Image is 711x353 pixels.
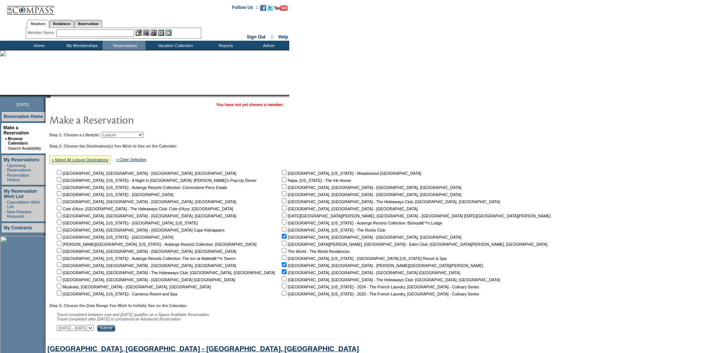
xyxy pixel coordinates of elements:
[97,325,115,332] input: Submit
[7,173,29,182] a: Reservation History
[60,41,103,50] td: My Memberships
[7,200,40,209] a: Cancellation Wish List
[4,189,37,199] a: My Reservation Wish List
[165,30,172,36] img: b_calculator.gif
[55,263,236,268] nobr: [GEOGRAPHIC_DATA], [GEOGRAPHIC_DATA] - [GEOGRAPHIC_DATA], [GEOGRAPHIC_DATA]
[143,30,149,36] img: View
[260,5,266,11] img: Become our fan on Facebook
[280,185,461,190] nobr: [GEOGRAPHIC_DATA], [GEOGRAPHIC_DATA] - [GEOGRAPHIC_DATA], [GEOGRAPHIC_DATA]
[216,102,284,107] span: You have not yet chosen a member.
[8,146,41,151] a: Search Availability
[280,249,350,254] nobr: The World - The World Residences
[5,200,6,209] td: ·
[74,20,102,28] a: Reservations
[280,292,479,296] nobr: [GEOGRAPHIC_DATA], [US_STATE] - 2025 - The French Laundry, [GEOGRAPHIC_DATA] - Culinary Series
[49,133,100,137] b: Step 1: Choose a Lifestyle:
[274,7,288,12] a: Subscribe to our YouTube Channel
[7,163,31,172] a: Upcoming Reservations
[3,125,29,136] a: Make a Reservation
[103,41,146,50] td: Reservations
[280,242,548,247] nobr: [GEOGRAPHIC_DATA][PERSON_NAME], [GEOGRAPHIC_DATA] - Eden Club: [GEOGRAPHIC_DATA][PERSON_NAME], [G...
[280,278,500,282] nobr: [GEOGRAPHIC_DATA], [GEOGRAPHIC_DATA] - The Hideaways Club: [GEOGRAPHIC_DATA], [GEOGRAPHIC_DATA]
[55,171,236,176] nobr: [GEOGRAPHIC_DATA], [GEOGRAPHIC_DATA] - [GEOGRAPHIC_DATA], [GEOGRAPHIC_DATA]
[50,95,51,98] img: blank.gif
[7,210,31,219] a: New Release Requests
[280,221,442,225] nobr: [GEOGRAPHIC_DATA], [US_STATE] - Auberge Resorts Collection: Bishopâ€™s Lodge
[158,30,164,36] img: Reservations
[280,178,351,183] nobr: Napa, [US_STATE] - The Ink House
[57,312,210,317] span: Travel completed between now and [DATE] qualifies as a Space Available Reservation.
[55,235,174,239] nobr: [GEOGRAPHIC_DATA], [US_STATE] - [GEOGRAPHIC_DATA]
[55,221,198,225] nobr: [GEOGRAPHIC_DATA], [US_STATE] - [GEOGRAPHIC_DATA], [US_STATE]
[16,102,29,107] span: [DATE]
[52,158,108,162] a: » Select All Leisure Destinations
[4,114,43,119] a: Reservation Home
[5,163,6,172] td: ·
[55,178,257,183] nobr: [GEOGRAPHIC_DATA], [US_STATE] - A Night In [GEOGRAPHIC_DATA]: [PERSON_NAME]'s Pop-Up Dinner
[55,285,211,289] nobr: Muskoka, [GEOGRAPHIC_DATA] - [GEOGRAPHIC_DATA], [GEOGRAPHIC_DATA]
[260,7,266,12] a: Become our fan on Facebook
[49,112,199,127] img: pgTtlMakeReservation.gif
[246,41,289,50] td: Admin
[4,157,39,162] a: My Reservations
[5,146,7,151] td: ·
[47,345,359,353] a: [GEOGRAPHIC_DATA], [GEOGRAPHIC_DATA] - [GEOGRAPHIC_DATA], [GEOGRAPHIC_DATA]
[55,228,224,232] nobr: [GEOGRAPHIC_DATA], [GEOGRAPHIC_DATA] - [GEOGRAPHIC_DATA] Cape Kidnappers
[4,225,32,230] a: My Contracts
[278,34,288,40] a: Help
[55,270,275,275] nobr: [GEOGRAPHIC_DATA], [GEOGRAPHIC_DATA] - The Hideaways Club: [GEOGRAPHIC_DATA], [GEOGRAPHIC_DATA]
[55,292,177,296] nobr: [GEOGRAPHIC_DATA], [US_STATE] - Carneros Resort and Spa
[57,317,182,321] nobr: Travel completed after [DATE] is considered an Advanced Reservation.
[8,136,28,145] a: Browse Calendars
[280,235,461,239] nobr: [GEOGRAPHIC_DATA], [GEOGRAPHIC_DATA] - [GEOGRAPHIC_DATA], [GEOGRAPHIC_DATA]
[267,5,273,11] img: Follow us on Twitter
[55,185,227,190] nobr: [GEOGRAPHIC_DATA], [US_STATE] - Auberge Resorts Collection: Commodore Perry Estate
[280,270,460,275] nobr: [GEOGRAPHIC_DATA], [GEOGRAPHIC_DATA] - [GEOGRAPHIC_DATA] [GEOGRAPHIC_DATA]
[247,34,265,40] a: Sign Out
[48,95,50,98] img: promoShadowLeftCorner.gif
[280,192,461,197] nobr: [GEOGRAPHIC_DATA], [GEOGRAPHIC_DATA] - [GEOGRAPHIC_DATA], [GEOGRAPHIC_DATA]
[5,173,6,182] td: ·
[280,285,479,289] nobr: [GEOGRAPHIC_DATA], [US_STATE] - 2024 - The French Laundry, [GEOGRAPHIC_DATA] - Culinary Series
[55,242,256,247] nobr: [PERSON_NAME][GEOGRAPHIC_DATA], [US_STATE] - Auberge Resorts Collection: [GEOGRAPHIC_DATA]
[55,256,236,261] nobr: [GEOGRAPHIC_DATA], [US_STATE] - Auberge Resorts Collection: The Inn at Matteiâ€™s Tavern
[27,20,50,28] a: Members
[28,30,56,36] div: Member Name:
[5,136,7,141] b: »
[55,207,233,211] nobr: Cote d'Azur, [GEOGRAPHIC_DATA] - The Hideaways Club: Cote d'Azur, [GEOGRAPHIC_DATA]
[5,210,6,219] td: ·
[55,278,235,282] nobr: [GEOGRAPHIC_DATA], [GEOGRAPHIC_DATA] - [GEOGRAPHIC_DATA] [GEOGRAPHIC_DATA]
[49,144,177,148] b: Step 2: Choose the Destination(s) You Wish to See on the Calendar:
[55,192,174,197] nobr: [GEOGRAPHIC_DATA], [US_STATE] - [GEOGRAPHIC_DATA]
[280,171,421,176] nobr: [GEOGRAPHIC_DATA], [US_STATE] - Meadowood [GEOGRAPHIC_DATA]
[49,20,74,28] a: Residences
[274,5,288,11] img: Subscribe to our YouTube Channel
[271,34,274,40] span: ::
[280,228,385,232] nobr: [GEOGRAPHIC_DATA], [US_STATE] - The Rocks Club
[267,7,273,12] a: Follow us on Twitter
[55,249,236,254] nobr: [GEOGRAPHIC_DATA], [GEOGRAPHIC_DATA] - [GEOGRAPHIC_DATA], [GEOGRAPHIC_DATA]
[150,30,157,36] img: Impersonate
[49,303,187,308] b: Step 3: Choose the Date Range You Wish to Initially See on the Calendar:
[55,199,236,204] nobr: [GEOGRAPHIC_DATA], [GEOGRAPHIC_DATA] - [GEOGRAPHIC_DATA], [GEOGRAPHIC_DATA]
[146,41,203,50] td: Vacation Collection
[17,41,60,50] td: Home
[203,41,246,50] td: Reports
[55,214,236,218] nobr: [GEOGRAPHIC_DATA], [GEOGRAPHIC_DATA] - [GEOGRAPHIC_DATA], [GEOGRAPHIC_DATA]
[280,214,551,218] nobr: [DATE][GEOGRAPHIC_DATA][PERSON_NAME], [GEOGRAPHIC_DATA] - [GEOGRAPHIC_DATA] [DATE][GEOGRAPHIC_DAT...
[280,207,418,211] nobr: [GEOGRAPHIC_DATA], [GEOGRAPHIC_DATA] - [GEOGRAPHIC_DATA]
[232,4,259,13] td: Follow Us ::
[280,256,446,261] nobr: [GEOGRAPHIC_DATA], [US_STATE] - [GEOGRAPHIC_DATA] [US_STATE] Resort & Spa
[280,199,500,204] nobr: [GEOGRAPHIC_DATA], [GEOGRAPHIC_DATA] - The Hideaways Club: [GEOGRAPHIC_DATA], [GEOGRAPHIC_DATA]
[280,263,483,268] nobr: [GEOGRAPHIC_DATA], [GEOGRAPHIC_DATA] - [PERSON_NAME][GEOGRAPHIC_DATA][PERSON_NAME]
[135,30,142,36] img: b_edit.gif
[116,157,146,162] a: » Clear Selection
